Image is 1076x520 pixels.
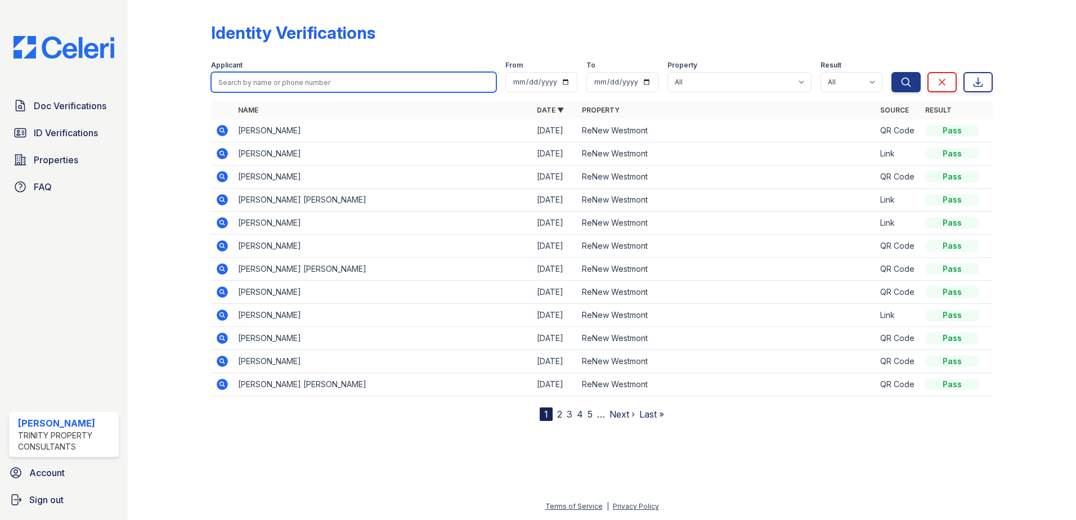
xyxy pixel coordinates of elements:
[5,488,123,511] a: Sign out
[532,212,577,235] td: [DATE]
[557,409,562,420] a: 2
[532,235,577,258] td: [DATE]
[925,310,979,321] div: Pass
[34,126,98,140] span: ID Verifications
[234,235,532,258] td: [PERSON_NAME]
[532,373,577,396] td: [DATE]
[234,281,532,304] td: [PERSON_NAME]
[925,106,952,114] a: Result
[925,125,979,136] div: Pass
[876,373,921,396] td: QR Code
[9,122,119,144] a: ID Verifications
[577,235,876,258] td: ReNew Westmont
[532,165,577,189] td: [DATE]
[577,281,876,304] td: ReNew Westmont
[876,350,921,373] td: QR Code
[876,189,921,212] td: Link
[532,258,577,281] td: [DATE]
[876,119,921,142] td: QR Code
[211,23,375,43] div: Identity Verifications
[9,176,119,198] a: FAQ
[876,304,921,327] td: Link
[925,217,979,228] div: Pass
[925,194,979,205] div: Pass
[925,286,979,298] div: Pass
[607,502,609,510] div: |
[567,409,572,420] a: 3
[29,466,65,479] span: Account
[667,61,697,70] label: Property
[609,409,635,420] a: Next ›
[597,407,605,421] span: …
[9,149,119,171] a: Properties
[234,304,532,327] td: [PERSON_NAME]
[582,106,620,114] a: Property
[532,327,577,350] td: [DATE]
[876,212,921,235] td: Link
[532,142,577,165] td: [DATE]
[532,189,577,212] td: [DATE]
[18,430,114,452] div: Trinity Property Consultants
[29,493,64,506] span: Sign out
[876,165,921,189] td: QR Code
[234,373,532,396] td: [PERSON_NAME] [PERSON_NAME]
[234,165,532,189] td: [PERSON_NAME]
[532,281,577,304] td: [DATE]
[211,61,243,70] label: Applicant
[18,416,114,430] div: [PERSON_NAME]
[876,281,921,304] td: QR Code
[9,95,119,117] a: Doc Verifications
[876,142,921,165] td: Link
[238,106,258,114] a: Name
[639,409,664,420] a: Last »
[577,409,583,420] a: 4
[577,189,876,212] td: ReNew Westmont
[586,61,595,70] label: To
[540,407,553,421] div: 1
[577,258,876,281] td: ReNew Westmont
[876,327,921,350] td: QR Code
[545,502,603,510] a: Terms of Service
[876,258,921,281] td: QR Code
[532,304,577,327] td: [DATE]
[925,171,979,182] div: Pass
[925,263,979,275] div: Pass
[505,61,523,70] label: From
[613,502,659,510] a: Privacy Policy
[577,165,876,189] td: ReNew Westmont
[577,212,876,235] td: ReNew Westmont
[925,356,979,367] div: Pass
[925,333,979,344] div: Pass
[876,235,921,258] td: QR Code
[880,106,909,114] a: Source
[577,119,876,142] td: ReNew Westmont
[925,240,979,252] div: Pass
[234,142,532,165] td: [PERSON_NAME]
[211,72,496,92] input: Search by name or phone number
[588,409,593,420] a: 5
[577,350,876,373] td: ReNew Westmont
[537,106,564,114] a: Date ▼
[532,350,577,373] td: [DATE]
[34,153,78,167] span: Properties
[577,373,876,396] td: ReNew Westmont
[234,258,532,281] td: [PERSON_NAME] [PERSON_NAME]
[532,119,577,142] td: [DATE]
[821,61,841,70] label: Result
[34,99,106,113] span: Doc Verifications
[234,212,532,235] td: [PERSON_NAME]
[34,180,52,194] span: FAQ
[925,148,979,159] div: Pass
[577,304,876,327] td: ReNew Westmont
[234,119,532,142] td: [PERSON_NAME]
[234,327,532,350] td: [PERSON_NAME]
[925,379,979,390] div: Pass
[234,189,532,212] td: [PERSON_NAME] [PERSON_NAME]
[577,142,876,165] td: ReNew Westmont
[577,327,876,350] td: ReNew Westmont
[234,350,532,373] td: [PERSON_NAME]
[5,36,123,59] img: CE_Logo_Blue-a8612792a0a2168367f1c8372b55b34899dd931a85d93a1a3d3e32e68fde9ad4.png
[5,461,123,484] a: Account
